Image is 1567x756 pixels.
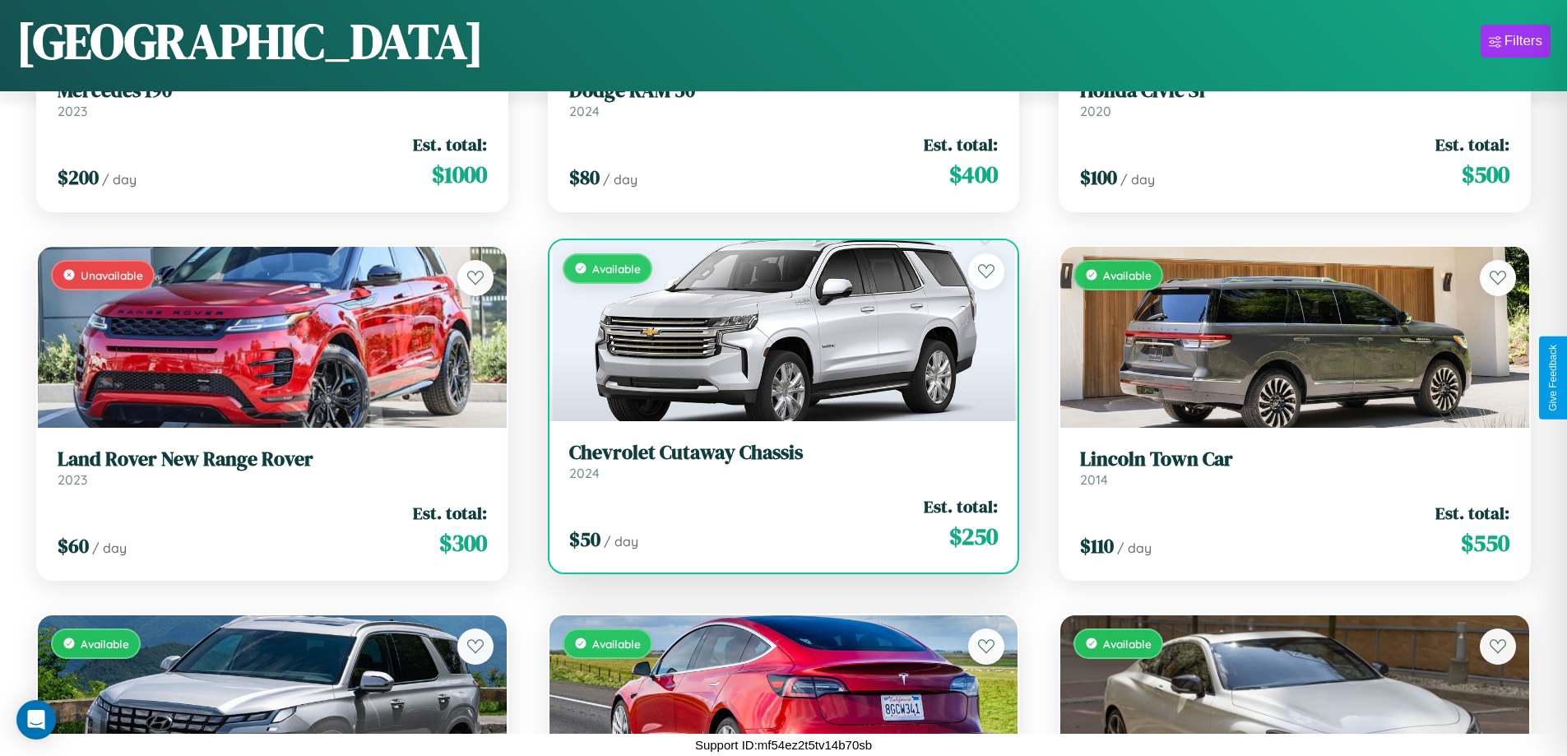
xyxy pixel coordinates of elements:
[569,103,600,119] span: 2024
[1080,448,1509,471] h3: Lincoln Town Car
[432,158,487,191] span: $ 1000
[92,540,127,556] span: / day
[1481,25,1551,58] button: Filters
[1103,637,1152,651] span: Available
[1103,268,1152,282] span: Available
[16,7,484,75] h1: [GEOGRAPHIC_DATA]
[81,637,129,651] span: Available
[1080,79,1509,103] h3: Honda Civic Si
[58,103,87,119] span: 2023
[16,700,56,740] div: Open Intercom Messenger
[58,448,487,471] h3: Land Rover New Range Rover
[1080,79,1509,119] a: Honda Civic Si2020
[58,79,487,103] h3: Mercedes 190
[1462,158,1509,191] span: $ 500
[592,262,641,276] span: Available
[1547,345,1559,411] div: Give Feedback
[58,79,487,119] a: Mercedes 1902023
[58,164,99,191] span: $ 200
[603,171,637,188] span: / day
[1080,448,1509,488] a: Lincoln Town Car2014
[1080,532,1114,559] span: $ 110
[1504,33,1542,49] div: Filters
[569,526,600,553] span: $ 50
[569,465,600,481] span: 2024
[949,158,998,191] span: $ 400
[569,79,999,103] h3: Dodge RAM 50
[569,441,999,481] a: Chevrolet Cutaway Chassis2024
[58,471,87,488] span: 2023
[569,164,600,191] span: $ 80
[1080,164,1117,191] span: $ 100
[81,268,143,282] span: Unavailable
[102,171,137,188] span: / day
[569,79,999,119] a: Dodge RAM 502024
[413,501,487,525] span: Est. total:
[58,448,487,488] a: Land Rover New Range Rover2023
[58,532,89,559] span: $ 60
[592,637,641,651] span: Available
[1080,471,1108,488] span: 2014
[924,132,998,156] span: Est. total:
[569,441,999,465] h3: Chevrolet Cutaway Chassis
[413,132,487,156] span: Est. total:
[949,520,998,553] span: $ 250
[1120,171,1155,188] span: / day
[924,494,998,518] span: Est. total:
[695,734,872,756] p: Support ID: mf54ez2t5tv14b70sb
[1117,540,1152,556] span: / day
[1435,501,1509,525] span: Est. total:
[439,526,487,559] span: $ 300
[604,533,638,550] span: / day
[1435,132,1509,156] span: Est. total:
[1461,526,1509,559] span: $ 550
[1080,103,1111,119] span: 2020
